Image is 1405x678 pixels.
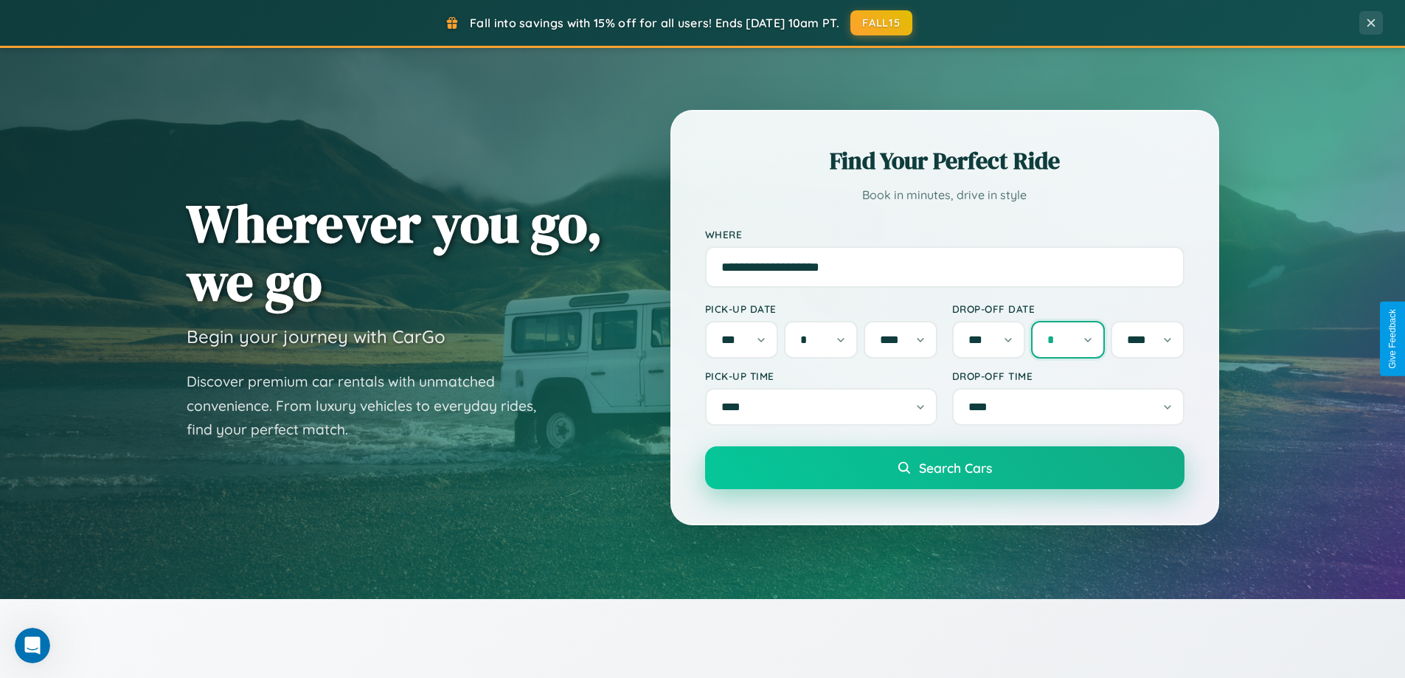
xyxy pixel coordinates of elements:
span: Search Cars [919,460,992,476]
label: Drop-off Date [952,302,1184,315]
h3: Begin your journey with CarGo [187,325,445,347]
iframe: Intercom live chat [15,628,50,663]
button: Search Cars [705,446,1184,489]
p: Discover premium car rentals with unmatched convenience. From luxury vehicles to everyday rides, ... [187,370,555,442]
label: Where [705,228,1184,241]
label: Pick-up Time [705,370,937,382]
span: Fall into savings with 15% off for all users! Ends [DATE] 10am PT. [470,15,839,30]
label: Drop-off Time [952,370,1184,382]
h2: Find Your Perfect Ride [705,145,1184,177]
label: Pick-up Date [705,302,937,315]
button: FALL15 [850,10,912,35]
p: Book in minutes, drive in style [705,184,1184,206]
div: Give Feedback [1387,309,1398,369]
h1: Wherever you go, we go [187,194,603,311]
